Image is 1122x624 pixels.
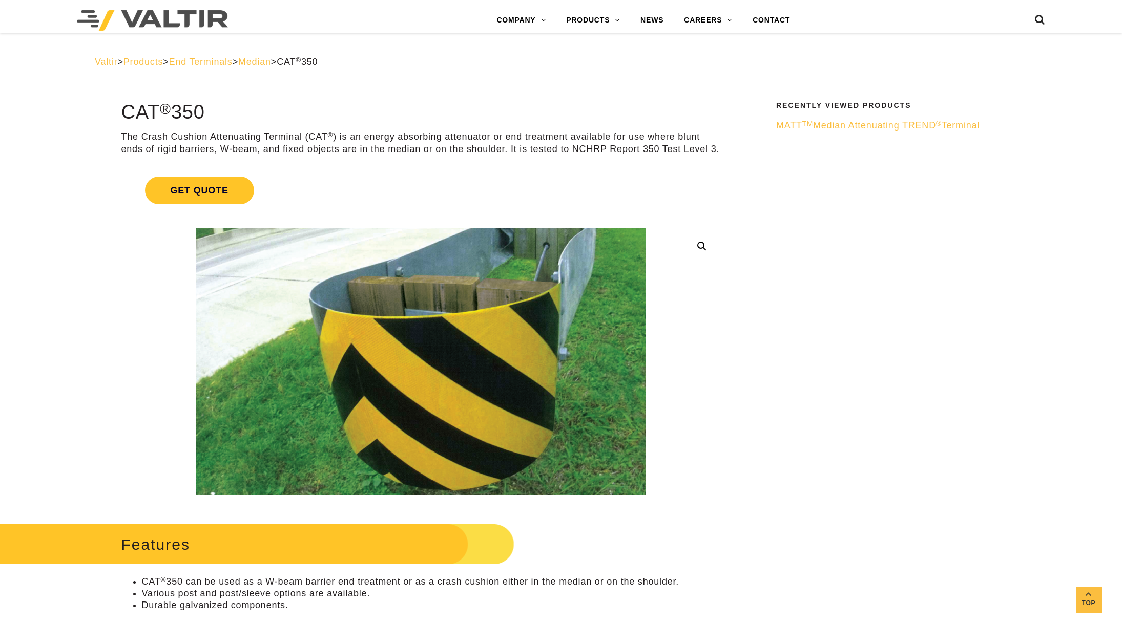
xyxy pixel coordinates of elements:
a: CONTACT [742,10,800,31]
a: NEWS [630,10,674,31]
div: > > > > [95,56,1027,68]
a: COMPANY [486,10,556,31]
a: Valtir [95,57,117,67]
span: Top [1076,597,1102,609]
li: CAT 350 can be used as a W-beam barrier end treatment or as a crash cushion either in the median ... [142,576,721,588]
span: CAT 350 [277,57,318,67]
sup: ® [161,576,167,584]
h2: Recently Viewed Products [776,102,1021,110]
sup: ® [936,120,942,127]
img: Valtir [77,10,228,31]
a: Products [123,57,163,67]
h1: CAT 350 [121,102,721,123]
sup: ® [327,131,333,139]
a: Top [1076,587,1102,613]
a: PRODUCTS [556,10,630,31]
p: The Crash Cushion Attenuating Terminal (CAT ) is an energy absorbing attenuator or end treatment ... [121,131,721,155]
a: MATTTMMedian Attenuating TREND®Terminal [776,120,1021,132]
span: MATT Median Attenuating TREND Terminal [776,120,980,131]
li: Various post and post/sleeve options are available. [142,588,721,599]
a: CAREERS [674,10,742,31]
sup: ® [160,100,171,117]
a: Median [238,57,271,67]
sup: ® [296,56,301,64]
li: Durable galvanized components. [142,599,721,611]
a: End Terminals [169,57,233,67]
a: Get Quote [121,164,721,217]
sup: TM [802,120,813,127]
span: Get Quote [145,177,254,204]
